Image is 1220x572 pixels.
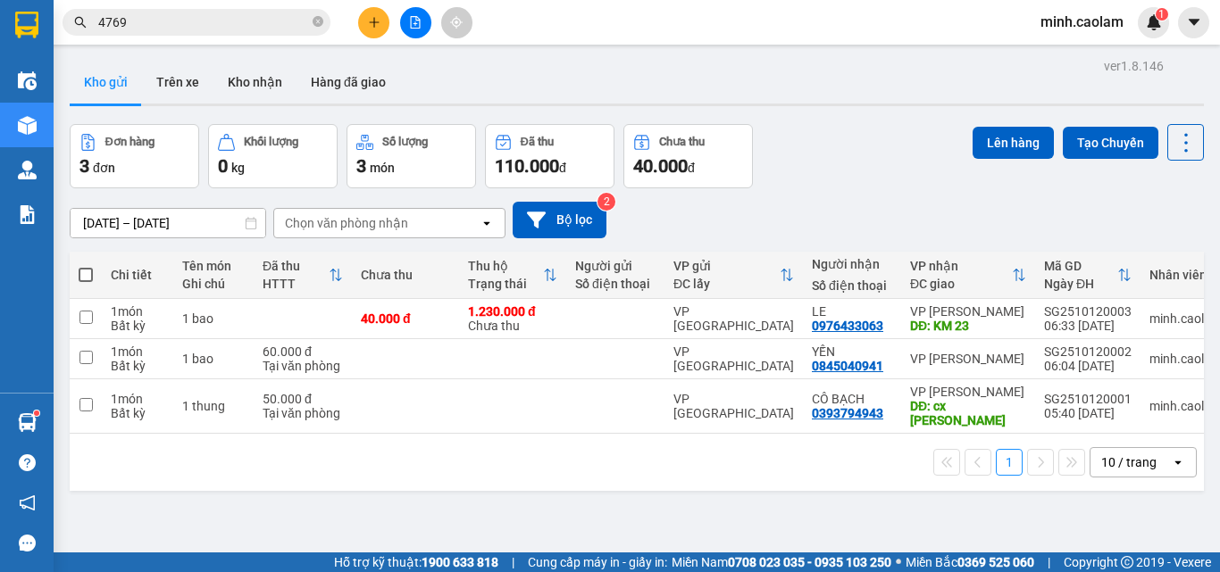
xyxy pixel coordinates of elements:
div: SG2510120002 [1044,344,1132,359]
div: Bất kỳ [111,406,164,420]
div: Số lượng [382,136,428,148]
span: notification [19,494,36,511]
div: ĐC lấy [673,277,780,291]
div: DĐ: cx hong loi [910,399,1026,427]
input: Tìm tên, số ĐT hoặc mã đơn [98,12,309,32]
div: 06:33 [DATE] [1044,319,1132,333]
div: Số điện thoại [575,277,656,291]
button: Đã thu110.000đ [485,124,614,188]
div: Bất kỳ [111,359,164,373]
span: món [370,161,395,175]
button: Lên hàng [973,127,1054,159]
div: 0976433063 [812,319,883,333]
img: solution-icon [18,205,37,224]
span: copyright [1121,556,1133,568]
div: 1 món [111,392,164,406]
span: file-add [409,16,422,29]
div: VP [PERSON_NAME] [910,385,1026,399]
button: plus [358,7,389,38]
div: Tại văn phòng [263,406,343,420]
div: VP [GEOGRAPHIC_DATA] [673,344,794,373]
img: icon-new-feature [1146,14,1162,30]
button: Khối lượng0kg [208,124,338,188]
div: Chưa thu [361,268,450,282]
img: warehouse-icon [18,116,37,135]
div: 0845040941 [812,359,883,373]
span: 40.000 [633,155,688,177]
div: HTTT [263,277,329,291]
div: 60.000 đ [263,344,343,359]
div: Người nhận [812,257,892,271]
span: aim [450,16,463,29]
button: Trên xe [142,61,213,104]
button: 1 [996,449,1023,476]
span: plus [368,16,380,29]
div: Ghi chú [182,277,245,291]
button: Hàng đã giao [297,61,400,104]
th: Toggle SortBy [254,252,352,299]
div: Tại văn phòng [263,359,343,373]
div: Người gửi [575,259,656,273]
sup: 1 [34,410,39,416]
button: aim [441,7,472,38]
div: 1 món [111,344,164,359]
span: đ [688,161,695,175]
span: Miền Bắc [906,552,1034,572]
div: Trạng thái [468,277,543,291]
button: caret-down [1178,7,1209,38]
div: 40.000 đ [361,311,450,326]
div: Bất kỳ [111,319,164,333]
div: 06:04 [DATE] [1044,359,1132,373]
div: 50.000 đ [263,392,343,406]
th: Toggle SortBy [664,252,803,299]
sup: 2 [597,193,615,211]
div: VP [GEOGRAPHIC_DATA] [673,304,794,333]
div: Chọn văn phòng nhận [285,214,408,232]
div: 1 món [111,304,164,319]
div: 0393794943 [812,406,883,420]
div: DĐ: KM 23 [910,319,1026,333]
button: Số lượng3món [347,124,476,188]
div: Ngày ĐH [1044,277,1117,291]
span: caret-down [1186,14,1202,30]
span: 0 [218,155,228,177]
span: close-circle [313,16,323,27]
div: Chi tiết [111,268,164,282]
div: VP [GEOGRAPHIC_DATA] [673,392,794,420]
div: 10 / trang [1101,453,1157,471]
button: Tạo Chuyến [1063,127,1158,159]
div: Thu hộ [468,259,543,273]
div: YẾN [812,344,892,359]
div: Khối lượng [244,136,298,148]
strong: 1900 633 818 [422,555,498,569]
button: file-add [400,7,431,38]
div: 1.230.000 đ [468,304,557,319]
svg: open [480,216,494,230]
span: | [1048,552,1050,572]
div: Mã GD [1044,259,1117,273]
div: VP [PERSON_NAME] [910,304,1026,319]
span: 110.000 [495,155,559,177]
input: Select a date range. [71,209,265,237]
div: 1 thung [182,399,245,413]
span: 3 [356,155,366,177]
div: VP [PERSON_NAME] [910,352,1026,366]
div: VP nhận [910,259,1012,273]
div: Đã thu [521,136,554,148]
img: warehouse-icon [18,161,37,179]
div: 1 bao [182,352,245,366]
div: LE [812,304,892,319]
div: Số điện thoại [812,278,892,293]
span: message [19,535,36,551]
th: Toggle SortBy [1035,252,1141,299]
div: SG2510120001 [1044,392,1132,406]
span: đơn [93,161,115,175]
span: search [74,16,87,29]
span: đ [559,161,566,175]
button: Kho gửi [70,61,142,104]
svg: open [1171,455,1185,469]
div: ĐC giao [910,277,1012,291]
img: warehouse-icon [18,71,37,90]
div: Chưa thu [468,304,557,333]
button: Đơn hàng3đơn [70,124,199,188]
